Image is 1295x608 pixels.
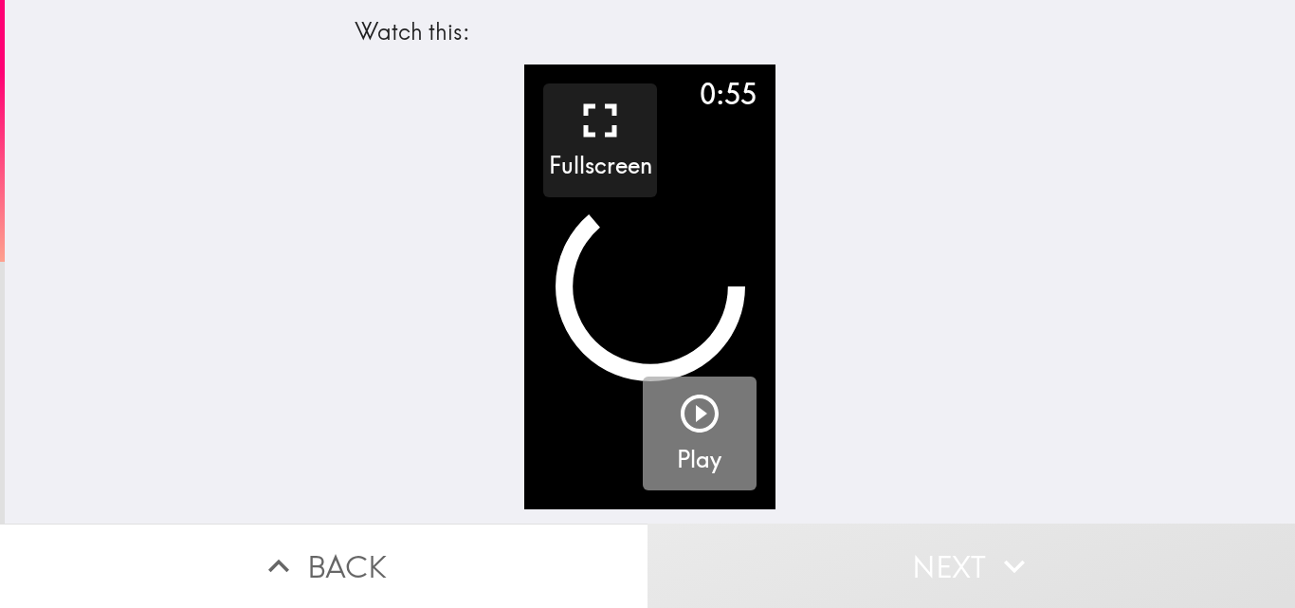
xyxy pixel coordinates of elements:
div: 0:55 [700,74,757,114]
button: Next [647,524,1295,608]
h5: Fullscreen [549,150,652,182]
button: Fullscreen [543,83,657,197]
button: Play [643,377,757,490]
h5: Play [677,444,721,476]
div: Watch this: [355,16,946,48]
